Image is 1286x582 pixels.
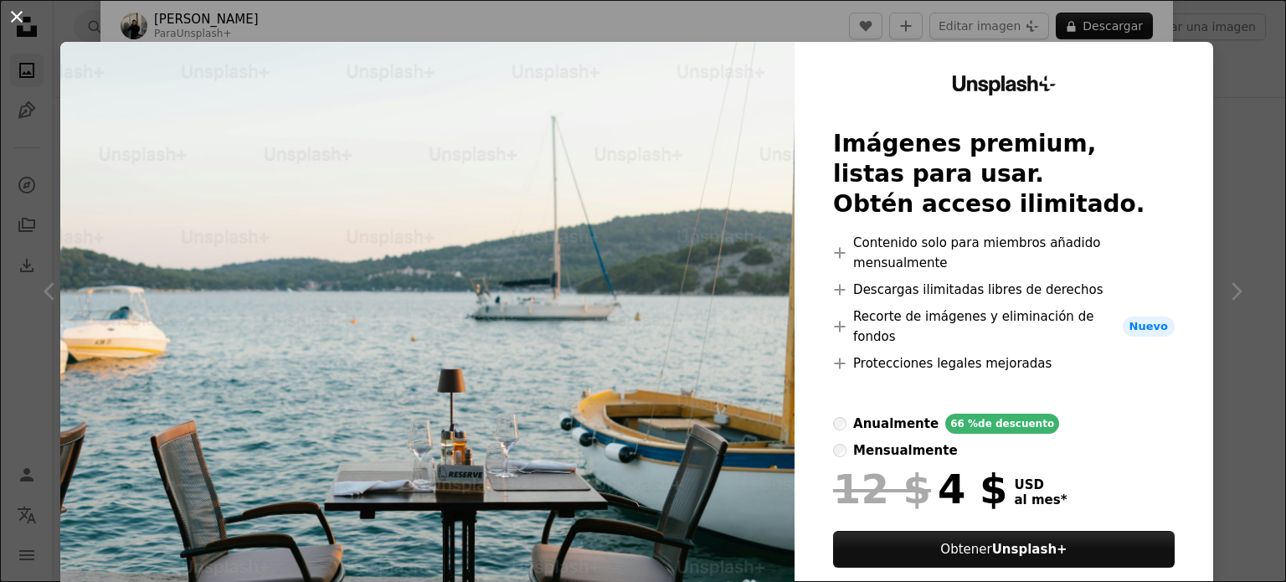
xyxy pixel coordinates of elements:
[1123,317,1175,337] span: Nuevo
[833,444,846,457] input: mensualmente
[833,129,1175,219] h2: Imágenes premium, listas para usar. Obtén acceso ilimitado.
[833,233,1175,273] li: Contenido solo para miembros añadido mensualmente
[833,531,1175,568] button: ObtenerUnsplash+
[853,440,957,461] div: mensualmente
[833,306,1175,347] li: Recorte de imágenes y eliminación de fondos
[833,467,1007,511] div: 4 $
[945,414,1059,434] div: 66 % de descuento
[833,353,1175,373] li: Protecciones legales mejoradas
[992,542,1067,557] strong: Unsplash+
[833,467,931,511] span: 12 $
[833,280,1175,300] li: Descargas ilimitadas libres de derechos
[853,414,939,434] div: anualmente
[833,417,846,430] input: anualmente66 %de descuento
[1015,492,1067,507] span: al mes *
[1015,477,1067,492] span: USD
